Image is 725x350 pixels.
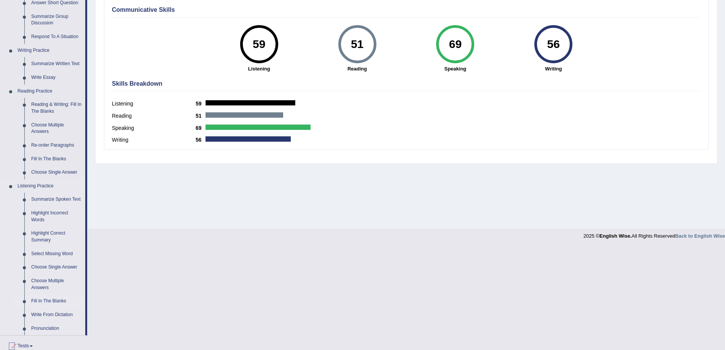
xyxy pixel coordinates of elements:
[28,166,85,179] a: Choose Single Answer
[14,179,85,193] a: Listening Practice
[245,28,273,60] div: 59
[28,57,85,71] a: Summarize Written Text
[28,71,85,85] a: Write Essay
[28,10,85,30] a: Summarize Group Discussion
[28,274,85,294] a: Choose Multiple Answers
[410,65,500,72] strong: Speaking
[28,30,85,44] a: Respond To A Situation
[14,44,85,58] a: Writing Practice
[28,152,85,166] a: Fill In The Blanks
[312,65,403,72] strong: Reading
[441,28,469,60] div: 69
[675,233,725,239] a: Back to English Wise
[540,28,567,60] div: 56
[196,137,206,143] b: 56
[28,139,85,152] a: Re-order Paragraphs
[112,80,701,87] h4: Skills Breakdown
[28,261,85,274] a: Choose Single Answer
[14,85,85,98] a: Reading Practice
[112,6,701,13] h4: Communicative Skills
[112,100,196,108] label: Listening
[343,28,371,60] div: 51
[28,294,85,308] a: Fill In The Blanks
[28,206,85,227] a: Highlight Incorrect Words
[599,233,631,239] strong: English Wise.
[28,118,85,139] a: Choose Multiple Answers
[508,65,599,72] strong: Writing
[196,113,206,119] b: 51
[28,227,85,247] a: Highlight Correct Summary
[28,193,85,206] a: Summarize Spoken Text
[583,229,725,240] div: 2025 © All Rights Reserved
[112,112,196,120] label: Reading
[214,65,304,72] strong: Listening
[28,322,85,336] a: Pronunciation
[28,308,85,322] a: Write From Dictation
[112,136,196,144] label: Writing
[112,124,196,132] label: Speaking
[196,101,206,107] b: 59
[196,125,206,131] b: 69
[28,98,85,118] a: Reading & Writing: Fill In The Blanks
[28,247,85,261] a: Select Missing Word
